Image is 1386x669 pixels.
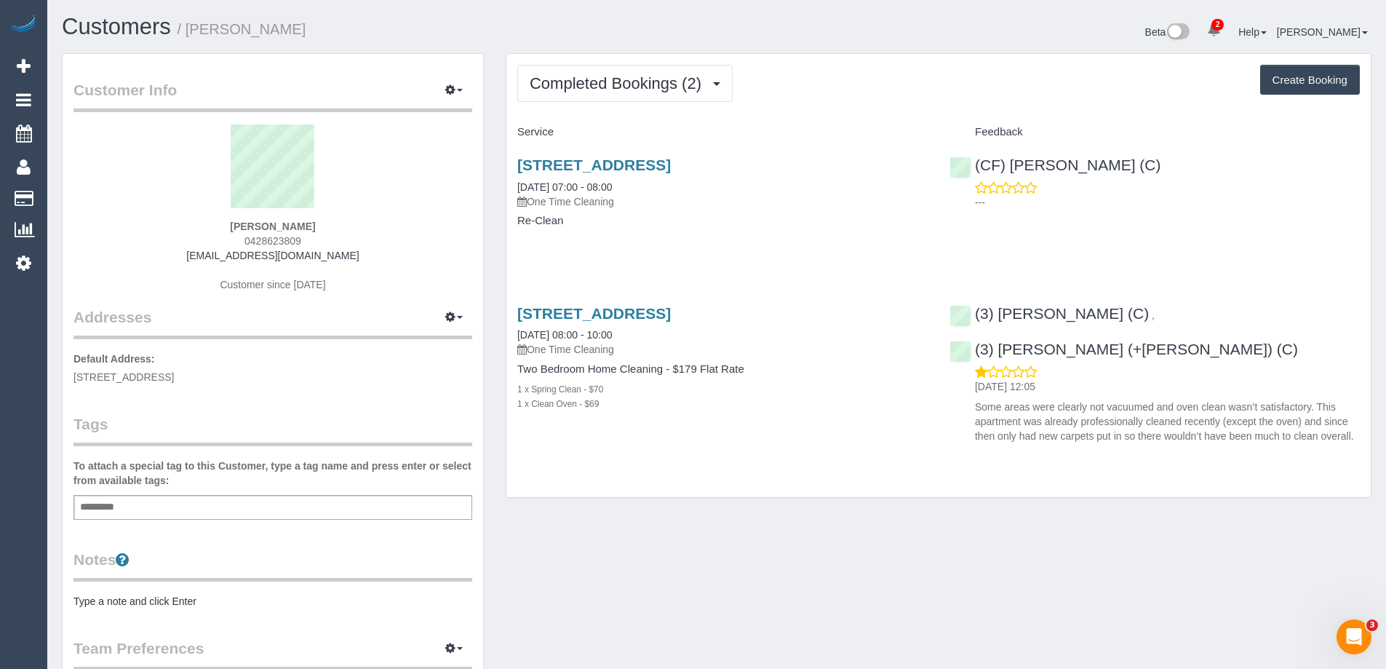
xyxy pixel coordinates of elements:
[1277,26,1368,38] a: [PERSON_NAME]
[1152,309,1155,321] span: ,
[62,14,171,39] a: Customers
[9,15,38,35] img: Automaid Logo
[530,74,709,92] span: Completed Bookings (2)
[73,371,174,383] span: [STREET_ADDRESS]
[975,379,1360,394] p: [DATE] 12:05
[517,363,928,376] h4: Two Bedroom Home Cleaning - $179 Flat Rate
[949,305,1149,322] a: (3) [PERSON_NAME] (C)
[1200,15,1228,47] a: 2
[517,126,928,138] h4: Service
[517,329,612,341] a: [DATE] 08:00 - 10:00
[517,215,928,227] h4: Re-Clean
[1145,26,1190,38] a: Beta
[517,305,671,322] a: [STREET_ADDRESS]
[1166,23,1190,42] img: New interface
[244,235,301,247] span: 0428623809
[517,194,928,209] p: One Time Cleaning
[186,250,359,261] a: [EMAIL_ADDRESS][DOMAIN_NAME]
[73,594,472,609] pre: Type a note and click Enter
[949,157,1161,173] a: (CF) [PERSON_NAME] (C)
[220,279,325,290] span: Customer since [DATE]
[1238,26,1267,38] a: Help
[178,21,306,37] small: / [PERSON_NAME]
[73,79,472,112] legend: Customer Info
[230,221,315,232] strong: [PERSON_NAME]
[1366,619,1378,631] span: 3
[73,459,472,488] label: To attach a special tag to this Customer, type a tag name and press enter or select from availabl...
[517,384,603,395] small: 1 x Spring Clean - $70
[517,342,928,357] p: One Time Cleaning
[1337,619,1371,654] iframe: Intercom live chat
[73,549,472,582] legend: Notes
[975,400,1360,443] p: Some areas were clearly not vacuumed and oven clean wasn’t satisfactory. This apartment was alrea...
[517,157,671,173] a: [STREET_ADDRESS]
[73,352,155,366] label: Default Address:
[517,399,599,409] small: 1 x Clean Oven - $69
[949,126,1360,138] h4: Feedback
[1211,19,1224,31] span: 2
[517,65,733,102] button: Completed Bookings (2)
[949,341,1298,357] a: (3) [PERSON_NAME] (+[PERSON_NAME]) (C)
[975,195,1360,210] p: ---
[73,413,472,446] legend: Tags
[517,181,612,193] a: [DATE] 07:00 - 08:00
[1260,65,1360,95] button: Create Booking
